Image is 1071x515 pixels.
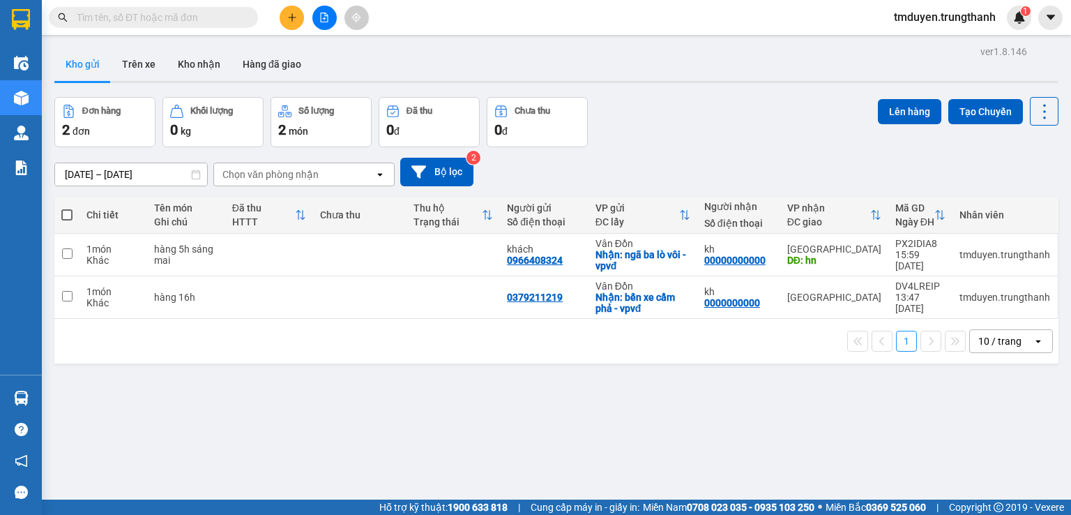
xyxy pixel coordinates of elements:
div: 15:59 [DATE] [895,249,945,271]
strong: 0369 525 060 [866,502,926,513]
div: Người nhận [704,201,773,212]
div: VP nhận [787,202,870,214]
div: Trạng thái [413,216,482,227]
div: Thu hộ [413,202,482,214]
button: Số lượng2món [271,97,372,147]
div: Chưa thu [320,209,400,221]
span: | [936,500,939,515]
div: 0379211219 [507,292,563,303]
div: VP gửi [595,202,679,214]
button: Kho gửi [54,47,111,81]
button: plus [280,6,304,30]
div: [GEOGRAPHIC_DATA] [787,292,881,303]
span: Miền Bắc [826,500,926,515]
div: kh [704,244,773,255]
span: kg [181,126,191,137]
div: Đã thu [407,106,432,116]
span: aim [351,13,361,22]
span: message [15,486,28,499]
button: Đơn hàng2đơn [54,97,155,147]
div: Khác [86,255,140,266]
div: Tên món [154,202,218,214]
span: 1 [1023,6,1028,16]
th: Toggle SortBy [407,197,500,234]
div: ĐC lấy [595,216,679,227]
img: warehouse-icon [14,126,29,140]
div: tmduyen.trungthanh [959,292,1050,303]
span: plus [287,13,297,22]
img: warehouse-icon [14,56,29,70]
th: Toggle SortBy [888,197,952,234]
img: warehouse-icon [14,391,29,405]
span: đơn [73,126,90,137]
span: 0 [386,121,394,138]
div: tmduyen.trungthanh [959,249,1050,260]
div: Chưa thu [515,106,550,116]
span: Miền Nam [643,500,814,515]
span: question-circle [15,423,28,436]
div: Người gửi [507,202,582,214]
span: copyright [994,502,1003,512]
img: warehouse-icon [14,91,29,105]
svg: open [1033,336,1044,347]
div: Đã thu [232,202,296,214]
div: 1 món [86,286,140,297]
th: Toggle SortBy [225,197,314,234]
div: Số điện thoại [704,218,773,229]
div: PX2IDIA8 [895,238,945,249]
span: ⚪️ [818,505,822,510]
button: Lên hàng [878,99,941,124]
span: caret-down [1045,11,1057,24]
div: Ngày ĐH [895,216,934,227]
span: đ [394,126,400,137]
div: Nhận: bến xe cẩm phả - vpvđ [595,292,690,314]
div: ver 1.8.146 [980,44,1027,59]
button: Khối lượng0kg [162,97,264,147]
div: Nhân viên [959,209,1050,221]
span: | [518,500,520,515]
div: DĐ: hn [787,255,881,266]
div: Mã GD [895,202,934,214]
div: Nhận: ngã ba lò vôi - vpvđ [595,249,690,271]
sup: 2 [466,151,480,165]
div: khách [507,244,582,255]
div: 13:47 [DATE] [895,292,945,314]
button: caret-down [1038,6,1063,30]
button: 1 [896,331,917,352]
button: aim [344,6,369,30]
strong: 1900 633 818 [448,502,508,513]
th: Toggle SortBy [780,197,888,234]
div: 0000000000 [704,297,760,308]
th: Toggle SortBy [588,197,697,234]
button: Tạo Chuyến [948,99,1023,124]
span: Hỗ trợ kỹ thuật: [379,500,508,515]
sup: 1 [1021,6,1031,16]
strong: 0708 023 035 - 0935 103 250 [687,502,814,513]
div: 0966408324 [507,255,563,266]
button: Kho nhận [167,47,231,81]
span: đ [502,126,508,137]
div: Chi tiết [86,209,140,221]
div: DV4LREIP [895,281,945,292]
button: file-add [312,6,337,30]
div: 10 / trang [978,334,1021,348]
div: Vân Đồn [595,238,690,249]
button: Hàng đã giao [231,47,312,81]
div: hàng 16h [154,292,218,303]
div: 00000000000 [704,255,766,266]
img: logo-vxr [12,9,30,30]
div: Ghi chú [154,216,218,227]
span: 0 [170,121,178,138]
button: Trên xe [111,47,167,81]
div: Chọn văn phòng nhận [222,167,319,181]
button: Chưa thu0đ [487,97,588,147]
div: Số lượng [298,106,334,116]
span: notification [15,454,28,468]
input: Select a date range. [55,163,207,186]
img: solution-icon [14,161,29,175]
div: [GEOGRAPHIC_DATA] [787,244,881,255]
svg: open [374,169,386,180]
span: 0 [494,121,502,138]
span: 2 [62,121,70,138]
div: Vân Đồn [595,281,690,292]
